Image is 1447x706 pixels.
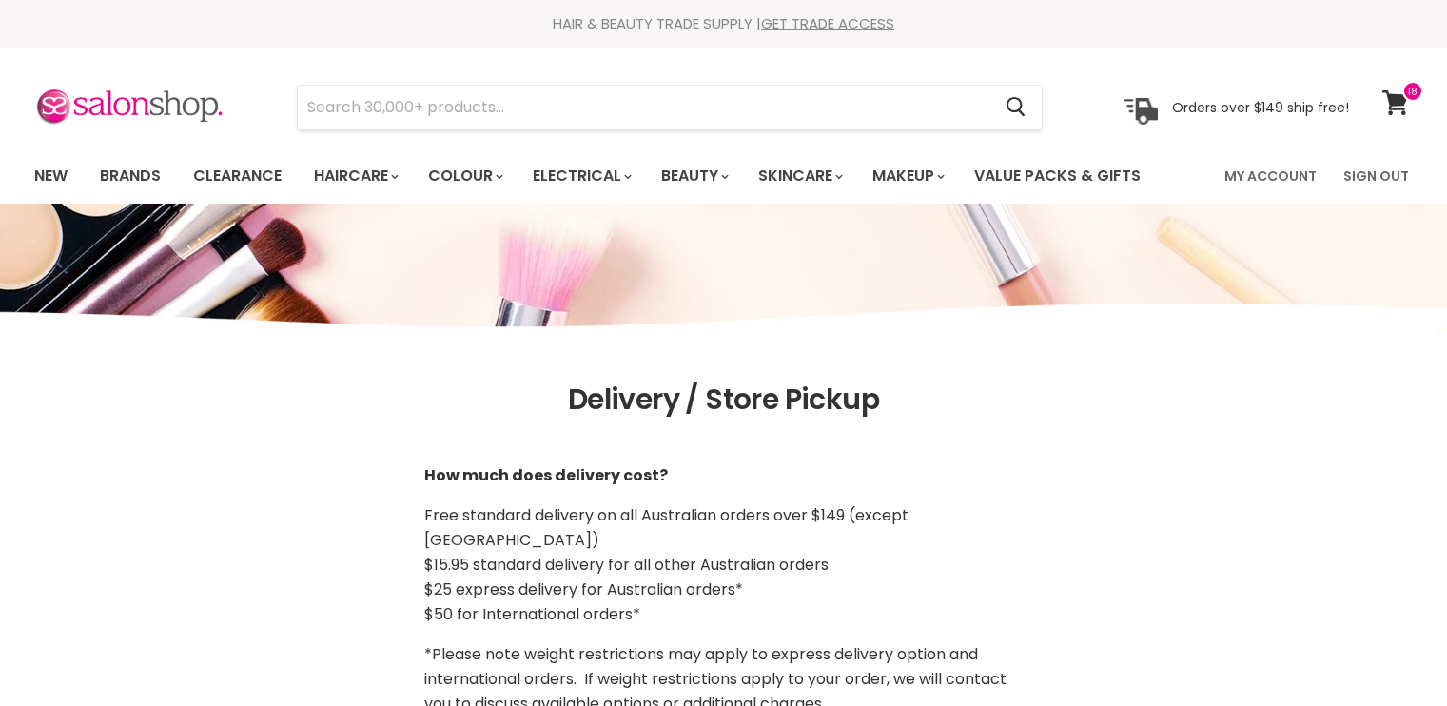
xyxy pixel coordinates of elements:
a: Value Packs & Gifts [960,156,1155,196]
a: Makeup [858,156,956,196]
input: Search [298,86,991,129]
ul: Main menu [20,148,1184,204]
p: Orders over $149 ship free! [1172,98,1349,115]
a: GET TRADE ACCESS [761,13,894,33]
nav: Main [10,148,1437,204]
strong: How much does delivery cost? [424,464,668,486]
span: $15.95 standard delivery for all other Australian orders [424,554,829,576]
a: Skincare [744,156,854,196]
button: Search [991,86,1042,129]
span: Free standard delivery on all Australian orders over $149 (except [GEOGRAPHIC_DATA]) [424,504,909,551]
form: Product [297,85,1043,130]
a: Haircare [300,156,410,196]
a: Electrical [518,156,643,196]
a: New [20,156,82,196]
a: Brands [86,156,175,196]
div: HAIR & BEAUTY TRADE SUPPLY | [10,14,1437,33]
a: My Account [1213,156,1328,196]
span: $50 for International orders* [424,603,640,625]
h1: Delivery / Store Pickup [34,383,1414,417]
span: $25 express delivery for Australian orders* [424,579,743,600]
a: Sign Out [1332,156,1420,196]
a: Clearance [179,156,296,196]
a: Colour [414,156,515,196]
a: Beauty [647,156,740,196]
